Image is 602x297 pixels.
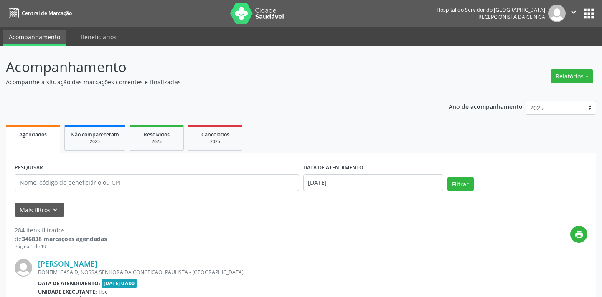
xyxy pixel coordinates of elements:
button: Mais filtroskeyboard_arrow_down [15,203,64,217]
b: Data de atendimento: [38,280,100,287]
img: img [548,5,566,22]
p: Ano de acompanhamento [449,101,523,111]
span: Hse [99,288,108,295]
img: img [15,259,32,277]
span: Recepcionista da clínica [478,13,545,20]
div: 2025 [194,138,236,145]
button:  [566,5,582,22]
div: Página 1 de 19 [15,243,107,250]
span: Resolvidos [144,131,170,138]
div: de [15,234,107,243]
div: 284 itens filtrados [15,226,107,234]
p: Acompanhamento [6,57,419,78]
a: Central de Marcação [6,6,72,20]
div: 2025 [136,138,178,145]
label: PESQUISAR [15,161,43,174]
span: Central de Marcação [22,10,72,17]
span: [DATE] 07:00 [102,279,137,288]
button: apps [582,6,596,21]
button: Filtrar [447,177,474,191]
input: Selecione um intervalo [303,174,443,191]
strong: 346838 marcações agendadas [22,235,107,243]
button: print [570,226,587,243]
a: Acompanhamento [3,30,66,46]
div: 2025 [71,138,119,145]
a: [PERSON_NAME] [38,259,97,268]
div: Hospital do Servidor do [GEOGRAPHIC_DATA] [437,6,545,13]
b: Unidade executante: [38,288,97,295]
p: Acompanhe a situação das marcações correntes e finalizadas [6,78,419,86]
i:  [569,8,578,17]
label: DATA DE ATENDIMENTO [303,161,363,174]
div: BONFIM, CASA D, NOSSA SENHORA DA CONCEICAO, PAULISTA - [GEOGRAPHIC_DATA] [38,269,462,276]
i: print [574,230,584,239]
span: Cancelados [201,131,229,138]
i: keyboard_arrow_down [51,205,60,214]
input: Nome, código do beneficiário ou CPF [15,174,299,191]
span: Agendados [19,131,47,138]
a: Beneficiários [75,30,122,44]
span: Não compareceram [71,131,119,138]
button: Relatórios [551,69,593,83]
